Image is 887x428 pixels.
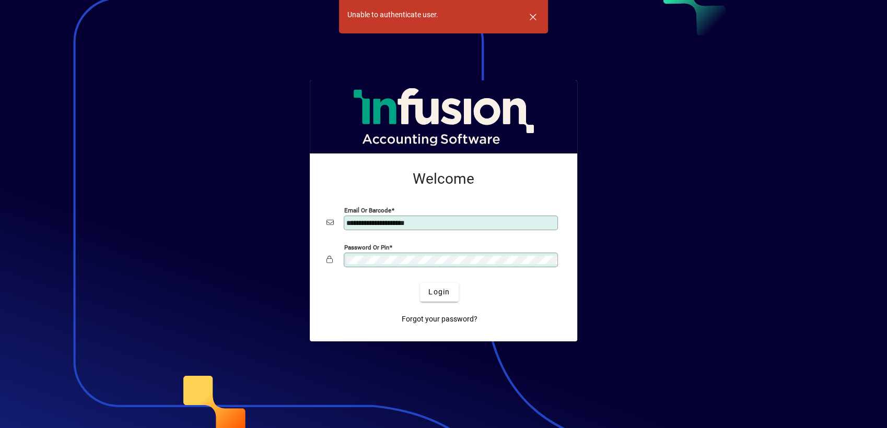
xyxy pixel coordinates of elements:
[428,287,450,298] span: Login
[344,243,389,251] mat-label: Password or Pin
[402,314,477,325] span: Forgot your password?
[420,283,458,302] button: Login
[344,206,391,213] mat-label: Email or Barcode
[520,4,545,29] button: Dismiss
[326,170,561,188] h2: Welcome
[347,9,438,20] div: Unable to authenticate user.
[398,310,482,329] a: Forgot your password?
